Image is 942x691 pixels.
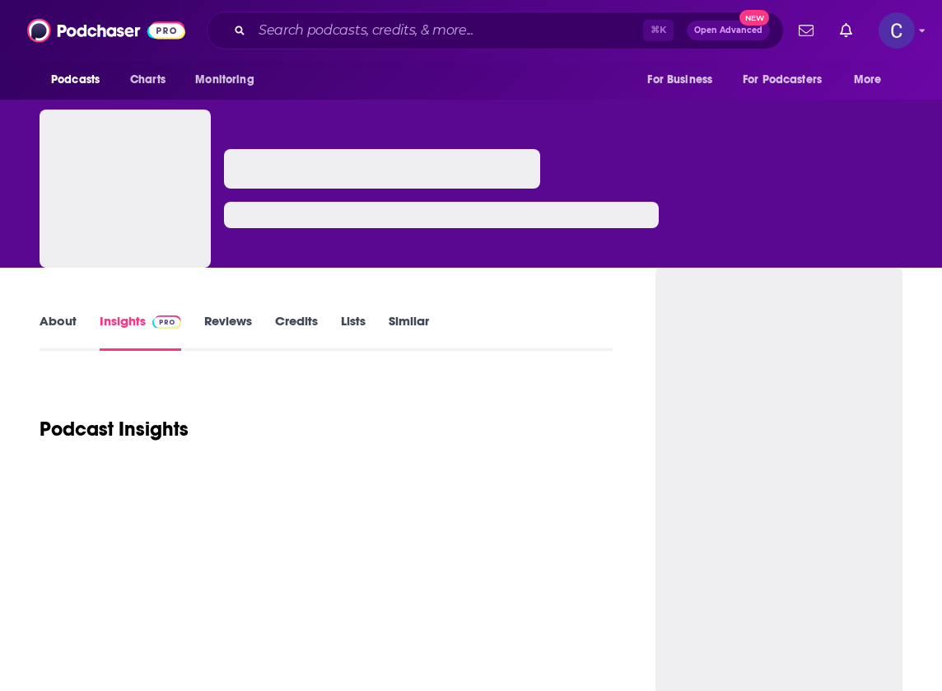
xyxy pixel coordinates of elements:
[833,16,859,44] a: Show notifications dropdown
[879,12,915,49] span: Logged in as publicityxxtina
[687,21,770,40] button: Open AdvancedNew
[119,64,175,96] a: Charts
[842,64,902,96] button: open menu
[739,10,769,26] span: New
[275,313,318,351] a: Credits
[40,417,189,441] h1: Podcast Insights
[252,17,643,44] input: Search podcasts, credits, & more...
[27,15,185,46] img: Podchaser - Follow, Share and Rate Podcasts
[792,16,820,44] a: Show notifications dropdown
[184,64,275,96] button: open menu
[51,68,100,91] span: Podcasts
[647,68,712,91] span: For Business
[743,68,822,91] span: For Podcasters
[40,313,77,351] a: About
[643,20,674,41] span: ⌘ K
[879,12,915,49] button: Show profile menu
[152,315,181,329] img: Podchaser Pro
[130,68,166,91] span: Charts
[389,313,429,351] a: Similar
[40,64,121,96] button: open menu
[341,313,366,351] a: Lists
[100,313,181,351] a: InsightsPodchaser Pro
[879,12,915,49] img: User Profile
[636,64,733,96] button: open menu
[204,313,252,351] a: Reviews
[694,26,762,35] span: Open Advanced
[195,68,254,91] span: Monitoring
[732,64,846,96] button: open menu
[854,68,882,91] span: More
[207,12,784,49] div: Search podcasts, credits, & more...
